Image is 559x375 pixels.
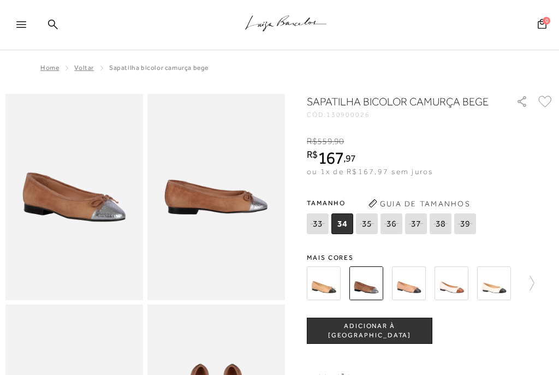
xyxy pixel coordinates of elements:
[40,64,59,72] a: Home
[307,94,491,109] h1: Sapatilha bicolor camurça bege
[346,152,356,164] span: 97
[477,266,511,300] img: SAPATILHA BICOLOR OFF WHITE
[380,213,402,234] span: 36
[307,213,329,234] span: 33
[307,254,554,261] span: Mais cores
[454,213,476,234] span: 39
[392,266,426,300] img: SAPATILHA BICOLOR EM COURO BEGE BLUSH E PRETO
[435,266,468,300] img: SAPATILHA BICOLOR EM COURO OFF WHITE E CASTANHO
[405,213,427,234] span: 37
[334,136,344,146] span: 90
[307,167,433,176] span: ou 1x de R$167,97 sem juros
[109,64,209,72] span: Sapatilha bicolor camurça bege
[307,111,504,118] div: CÓD:
[430,213,451,234] span: 38
[317,136,332,146] span: 559
[74,64,94,72] a: Voltar
[307,322,432,341] span: ADICIONAR À [GEOGRAPHIC_DATA]
[365,195,474,212] button: Guia de Tamanhos
[147,94,285,300] img: image
[356,213,378,234] span: 35
[307,136,317,146] i: R$
[5,94,143,300] img: image
[534,18,550,33] button: 0
[307,195,479,211] span: Tamanho
[332,136,344,146] i: ,
[307,266,341,300] img: SAPATILHA BICOLOR BEGE
[349,266,383,300] img: Sapatilha bicolor camurça bege
[307,318,432,344] button: ADICIONAR À [GEOGRAPHIC_DATA]
[543,17,550,25] span: 0
[307,150,318,159] i: R$
[343,153,356,163] i: ,
[318,148,343,168] span: 167
[326,111,370,118] span: 130900026
[331,213,353,234] span: 34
